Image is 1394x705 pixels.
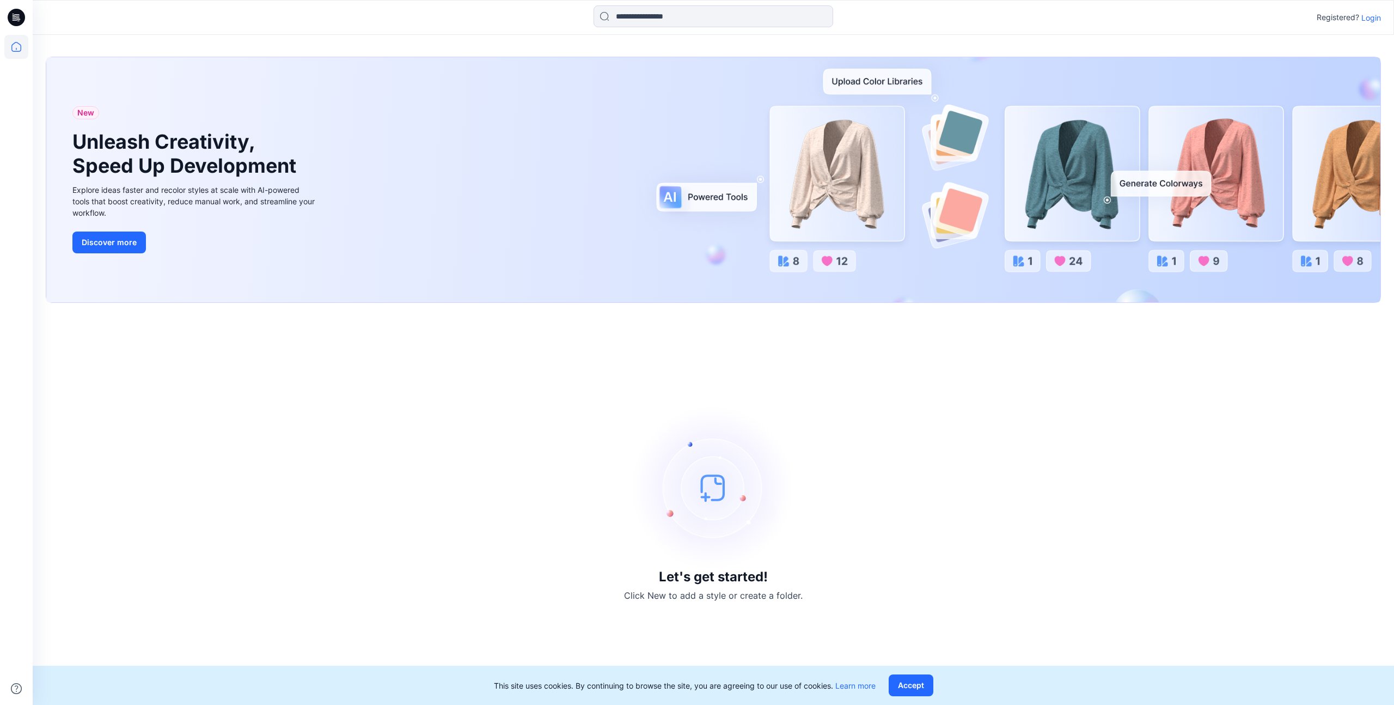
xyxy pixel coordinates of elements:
[1317,11,1359,24] p: Registered?
[72,184,317,218] div: Explore ideas faster and recolor styles at scale with AI-powered tools that boost creativity, red...
[494,680,876,691] p: This site uses cookies. By continuing to browse the site, you are agreeing to our use of cookies.
[632,406,795,569] img: empty-state-image.svg
[624,589,803,602] p: Click New to add a style or create a folder.
[1361,12,1381,23] p: Login
[889,674,933,696] button: Accept
[72,232,317,253] a: Discover more
[72,232,146,253] button: Discover more
[72,130,301,177] h1: Unleash Creativity, Speed Up Development
[77,106,94,119] span: New
[659,569,768,585] h3: Let's get started!
[835,681,876,690] a: Learn more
